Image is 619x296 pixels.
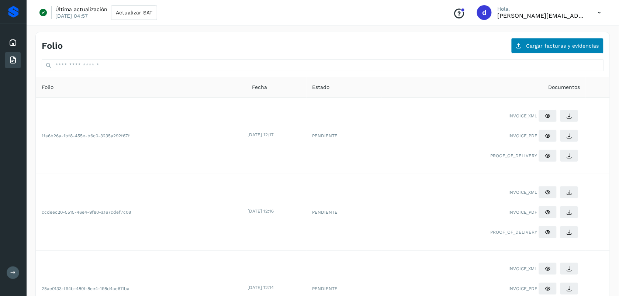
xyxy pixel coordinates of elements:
[307,98,382,174] td: PENDIENTE
[526,43,599,48] span: Cargar facturas y evidencias
[42,41,63,51] h4: Folio
[490,229,537,235] span: PROOF_OF_DELIVERY
[248,284,305,291] div: [DATE] 12:14
[508,189,537,196] span: INVOICE_XML
[312,83,330,91] span: Estado
[55,6,107,13] p: Última actualización
[5,34,21,51] div: Inicio
[36,174,246,251] td: ccdeec20-5515-46e4-9f80-a167cdef7c08
[36,98,246,174] td: 1fa6b26a-1bf8-455e-b6c0-3235a292f67f
[548,83,580,91] span: Documentos
[116,10,152,15] span: Actualizar SAT
[5,52,21,68] div: Facturas
[508,113,537,119] span: INVOICE_XML
[498,12,586,19] p: d.alvarez@easyports.io
[508,132,537,139] span: INVOICE_PDF
[511,38,604,54] button: Cargar facturas y evidencias
[490,152,537,159] span: PROOF_OF_DELIVERY
[55,13,88,19] p: [DATE] 04:57
[508,265,537,272] span: INVOICE_XML
[248,208,305,214] div: [DATE] 12:16
[508,209,537,216] span: INVOICE_PDF
[248,131,305,138] div: [DATE] 12:17
[307,174,382,251] td: PENDIENTE
[42,83,53,91] span: Folio
[111,5,157,20] button: Actualizar SAT
[508,285,537,292] span: INVOICE_PDF
[252,83,267,91] span: Fecha
[498,6,586,12] p: Hola,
